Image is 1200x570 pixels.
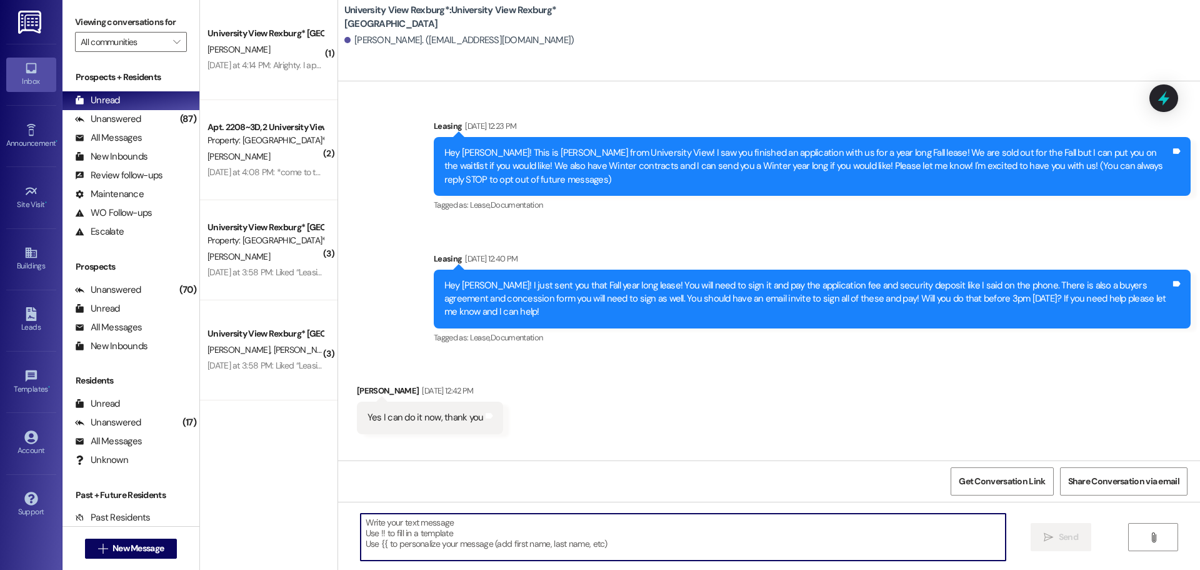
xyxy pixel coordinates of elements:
[75,150,147,163] div: New Inbounds
[207,344,274,355] span: [PERSON_NAME]
[75,188,144,201] div: Maintenance
[56,137,57,146] span: •
[1060,467,1187,496] button: Share Conversation via email
[444,146,1171,186] div: Hey [PERSON_NAME]! This is [PERSON_NAME] from University View! I saw you finished an application ...
[75,435,142,448] div: All Messages
[75,113,141,126] div: Unanswered
[207,27,323,40] div: University View Rexburg* [GEOGRAPHIC_DATA]
[357,384,504,402] div: [PERSON_NAME]
[48,383,50,392] span: •
[434,328,1191,347] div: Tagged as:
[75,225,124,238] div: Escalate
[75,321,142,334] div: All Messages
[951,467,1053,496] button: Get Conversation Link
[179,413,199,432] div: (17)
[18,11,44,34] img: ResiDesk Logo
[62,260,199,273] div: Prospects
[207,166,398,178] div: [DATE] at 4:08 PM: *come to the office to ask for info
[470,200,491,210] span: Lease ,
[62,374,199,387] div: Residents
[75,13,187,32] label: Viewing conversations for
[62,489,199,502] div: Past + Future Residents
[207,251,270,262] span: [PERSON_NAME]
[6,365,56,399] a: Templates •
[6,58,56,91] a: Inbox
[462,120,516,133] div: [DATE] 12:23 PM
[75,302,120,315] div: Unread
[207,44,270,55] span: [PERSON_NAME]
[207,121,323,134] div: Apt. 2208~3D, 2 University View Rexburg
[959,475,1045,488] span: Get Conversation Link
[207,151,270,162] span: [PERSON_NAME]
[434,252,1191,270] div: Leasing
[75,131,142,145] div: All Messages
[444,279,1171,319] div: Hey [PERSON_NAME]! I just sent you that Fall year long lease! You will need to sign it and pay th...
[207,327,323,340] div: University View Rexburg* [GEOGRAPHIC_DATA]
[1044,532,1053,542] i: 
[6,181,56,215] a: Site Visit •
[75,416,141,429] div: Unanswered
[173,37,180,47] i: 
[85,539,177,559] button: New Message
[98,544,107,554] i: 
[207,221,323,234] div: University View Rexburg* [GEOGRAPHIC_DATA]
[176,280,199,300] div: (70)
[6,427,56,461] a: Account
[6,488,56,522] a: Support
[419,384,473,397] div: [DATE] 12:42 PM
[177,109,199,129] div: (87)
[1149,532,1158,542] i: 
[75,397,120,410] div: Unread
[75,340,147,353] div: New Inbounds
[434,196,1191,214] div: Tagged as:
[367,411,484,424] div: Yes I can do it now, thank you
[45,198,47,207] span: •
[1068,475,1179,488] span: Share Conversation via email
[75,169,162,182] div: Review follow-ups
[6,303,56,337] a: Leads
[344,34,574,47] div: [PERSON_NAME]. ([EMAIL_ADDRESS][DOMAIN_NAME])
[207,234,323,247] div: Property: [GEOGRAPHIC_DATA]*
[434,120,1191,137] div: Leasing
[470,332,491,343] span: Lease ,
[75,206,152,220] div: WO Follow-ups
[1059,531,1078,544] span: Send
[273,344,336,355] span: [PERSON_NAME]
[62,71,199,84] div: Prospects + Residents
[75,511,151,524] div: Past Residents
[6,242,56,276] a: Buildings
[491,332,543,343] span: Documentation
[491,200,543,210] span: Documentation
[81,32,167,52] input: All communities
[344,4,594,31] b: University View Rexburg*: University View Rexburg* [GEOGRAPHIC_DATA]
[112,542,164,555] span: New Message
[207,134,323,147] div: Property: [GEOGRAPHIC_DATA]*
[462,252,517,265] div: [DATE] 12:40 PM
[75,283,141,297] div: Unanswered
[75,454,128,467] div: Unknown
[1031,523,1091,551] button: Send
[207,59,565,71] div: [DATE] at 4:14 PM: Alrighty. I appreciate your help. It just said it was delivered with USPS to A...
[75,94,120,107] div: Unread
